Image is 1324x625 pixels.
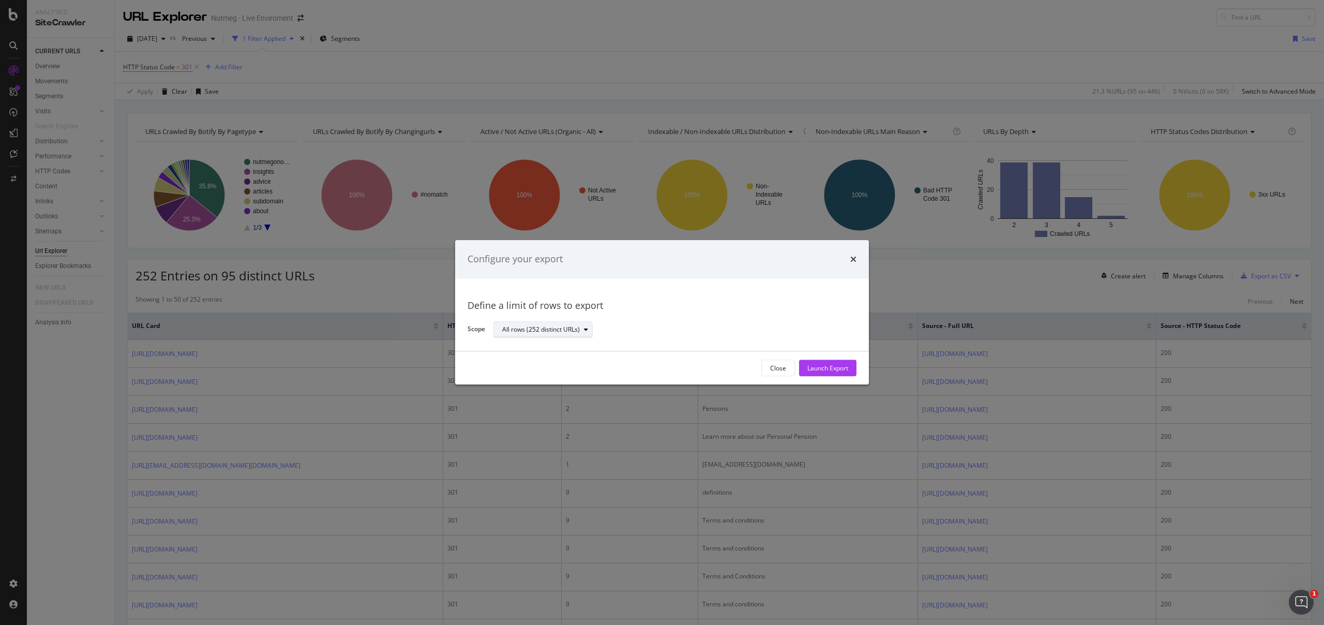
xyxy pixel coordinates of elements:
[493,321,593,338] button: All rows (252 distinct URLs)
[468,299,856,312] div: Define a limit of rows to export
[770,364,786,373] div: Close
[799,360,856,377] button: Launch Export
[1310,590,1318,598] span: 1
[468,252,563,266] div: Configure your export
[1289,590,1314,615] iframe: Intercom live chat
[455,240,869,384] div: modal
[761,360,795,377] button: Close
[468,325,485,336] label: Scope
[850,252,856,266] div: times
[807,364,848,373] div: Launch Export
[502,326,580,333] div: All rows (252 distinct URLs)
